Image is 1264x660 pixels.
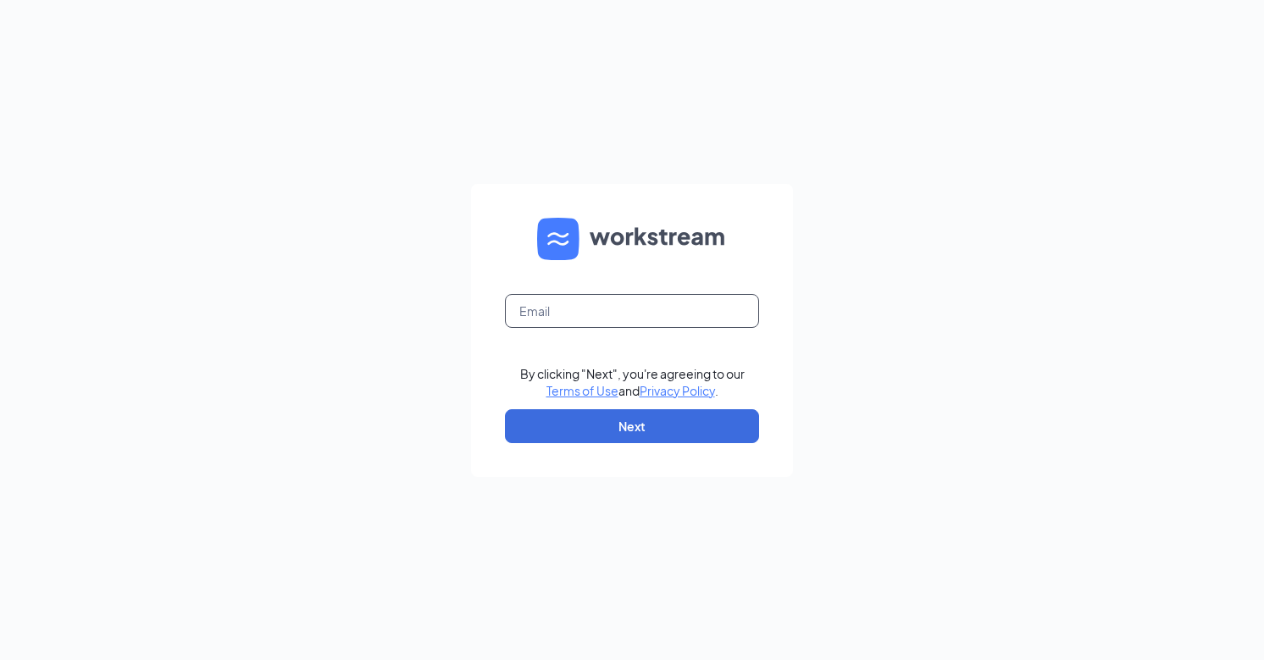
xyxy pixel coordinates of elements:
[546,383,618,398] a: Terms of Use
[640,383,715,398] a: Privacy Policy
[505,409,759,443] button: Next
[520,365,745,399] div: By clicking "Next", you're agreeing to our and .
[505,294,759,328] input: Email
[537,218,727,260] img: WS logo and Workstream text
